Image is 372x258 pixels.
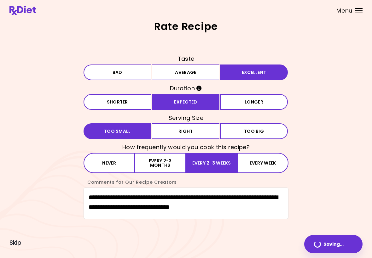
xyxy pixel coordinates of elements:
[336,8,352,14] span: Menu
[84,64,151,80] button: Bad
[304,235,363,253] button: Saving...
[186,153,237,173] button: Every 2-3 weeks
[152,123,220,139] button: Right
[84,179,177,185] label: Comments for Our Recipe Creators
[244,129,264,133] span: Too big
[84,123,151,139] button: Too small
[84,113,288,123] h3: Serving Size
[84,94,151,110] button: Shorter
[84,142,288,152] h3: How frequently would you cook this recipe?
[9,239,21,246] button: Skip
[152,94,220,110] button: Expected
[323,242,344,246] span: Saving ...
[196,86,202,91] i: Info
[220,94,288,110] button: Longer
[237,153,288,173] button: Every week
[84,153,135,173] button: Never
[9,21,363,31] h2: Rate Recipe
[152,64,220,80] button: Average
[220,64,288,80] button: Excellent
[9,6,36,15] img: RxDiet
[84,54,288,64] h3: Taste
[104,129,131,133] span: Too small
[135,153,186,173] button: Every 2-3 months
[84,83,288,93] h3: Duration
[220,123,288,139] button: Too big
